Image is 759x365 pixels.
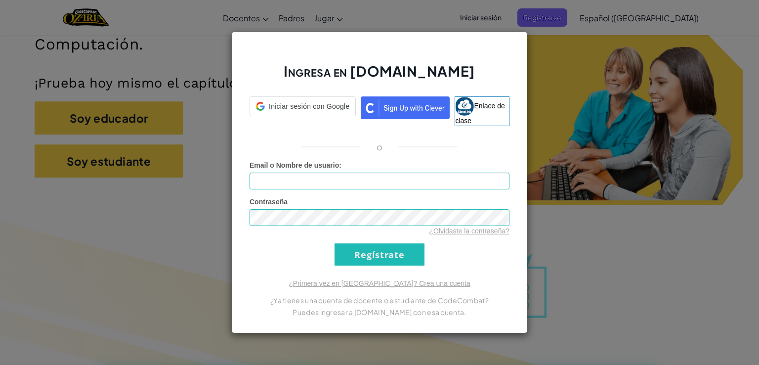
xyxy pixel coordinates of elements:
font: o [377,141,382,152]
font: : [339,161,341,169]
font: Ingresa en [DOMAIN_NAME] [284,62,475,80]
img: classlink-logo-small.png [455,97,474,116]
font: Iniciar sesión con Google [269,102,349,110]
font: Enlace de clase [455,102,505,125]
font: Puedes ingresar a [DOMAIN_NAME] con esa cuenta. [293,308,466,317]
input: Regístrate [335,243,424,266]
a: ¿Primera vez en [GEOGRAPHIC_DATA]? Crea una cuenta [289,279,470,287]
a: Iniciar sesión con Google [250,96,356,126]
div: Iniciar sesión con Google [250,96,356,116]
a: ¿Olvidaste la contraseña? [429,227,509,235]
font: Email o Nombre de usuario [250,161,339,169]
img: clever_sso_button@2x.png [361,96,450,119]
font: Contraseña [250,198,288,206]
font: ¿Ya tienes una cuenta de docente o estudiante de CodeCombat? [270,296,489,305]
